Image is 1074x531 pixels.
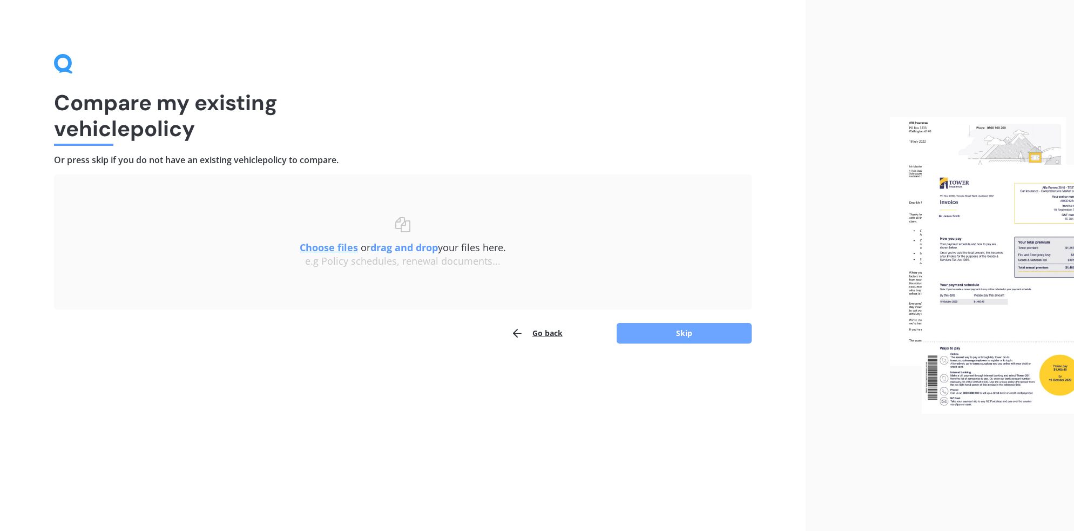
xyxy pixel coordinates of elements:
[76,256,730,267] div: e.g Policy schedules, renewal documents...
[300,241,506,254] span: or your files here.
[617,323,752,344] button: Skip
[54,90,752,142] h1: Compare my existing vehicle policy
[54,154,752,166] h4: Or press skip if you do not have an existing vehicle policy to compare.
[511,322,563,344] button: Go back
[300,241,358,254] u: Choose files
[890,117,1074,414] img: files.webp
[370,241,438,254] b: drag and drop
